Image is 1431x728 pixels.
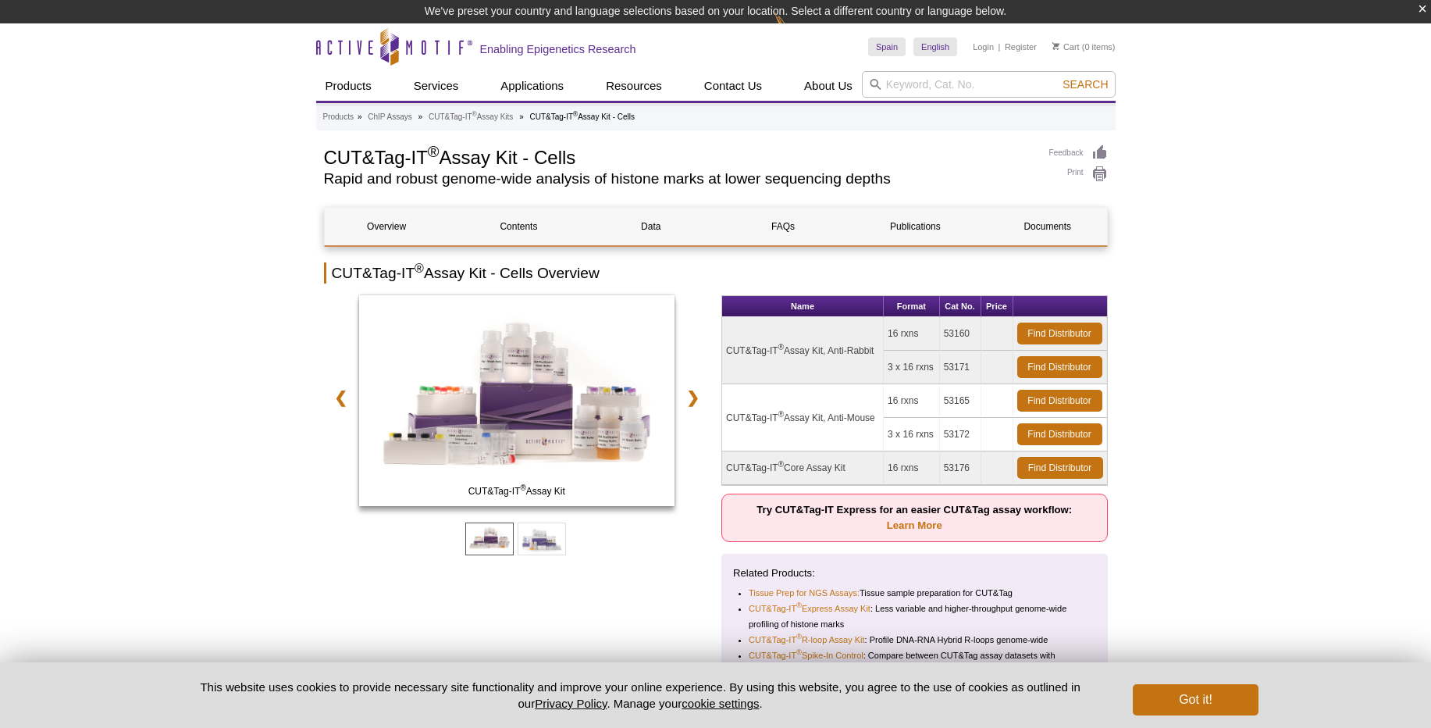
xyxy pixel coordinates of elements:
[676,380,710,416] a: ❯
[722,451,884,485] td: CUT&Tag-IT Core Assay Kit
[415,262,424,275] sup: ®
[796,649,802,657] sup: ®
[774,12,816,48] img: Change Here
[868,37,906,56] a: Spain
[749,585,1083,601] li: Tissue sample preparation for CUT&Tag
[795,71,862,101] a: About Us
[358,112,362,121] li: »
[749,585,860,601] a: Tissue Prep for NGS Assays:
[796,602,802,610] sup: ®
[884,296,940,317] th: Format
[368,110,412,124] a: ChIP Assays
[1017,457,1103,479] a: Find Distributor
[472,110,477,118] sup: ®
[749,601,870,616] a: CUT&Tag-IT®Express Assay Kit
[173,679,1108,712] p: This website uses cookies to provide necessary site functionality and improve your online experie...
[529,112,635,121] li: CUT&Tag-IT Assay Kit - Cells
[695,71,771,101] a: Contact Us
[884,418,940,451] td: 3 x 16 rxns
[749,632,1083,648] li: : Profile DNA-RNA Hybrid R-loops genome-wide
[1017,356,1102,378] a: Find Distributor
[316,71,381,101] a: Products
[1049,145,1108,162] a: Feedback
[749,601,1083,632] li: : Less variable and higher-throughput genome-wide profiling of histone marks
[429,110,513,124] a: CUT&Tag-IT®Assay Kits
[940,296,981,317] th: Cat No.
[913,37,957,56] a: English
[491,71,573,101] a: Applications
[749,648,1083,679] li: : Compare between CUT&Tag assay datasets with confidence
[519,112,524,121] li: »
[359,295,675,511] a: CUT&Tag-IT Assay Kit
[362,484,671,499] span: CUT&Tag-IT Assay Kit
[722,384,884,451] td: CUT&Tag-IT Assay Kit, Anti-Mouse
[940,418,981,451] td: 53172
[359,295,675,506] img: CUT&Tag-IT Assay Kit
[722,317,884,384] td: CUT&Tag-IT Assay Kit, Anti-Rabbit
[1052,37,1116,56] li: (0 items)
[884,384,940,418] td: 16 rxns
[418,112,423,121] li: »
[1052,42,1059,50] img: Your Cart
[1052,41,1080,52] a: Cart
[887,519,942,531] a: Learn More
[1049,166,1108,183] a: Print
[884,351,940,384] td: 3 x 16 rxns
[596,71,671,101] a: Resources
[480,42,636,56] h2: Enabling Epigenetics Research
[323,110,354,124] a: Products
[682,697,759,710] button: cookie settings
[884,451,940,485] td: 16 rxns
[324,380,358,416] a: ❮
[778,410,784,419] sup: ®
[722,296,884,317] th: Name
[1017,323,1102,344] a: Find Distributor
[1017,390,1102,412] a: Find Distributor
[535,697,607,710] a: Privacy Policy
[778,460,784,469] sup: ®
[1005,41,1037,52] a: Register
[325,208,449,245] a: Overview
[404,71,468,101] a: Services
[573,110,578,118] sup: ®
[520,484,525,492] sup: ®
[1063,78,1108,91] span: Search
[884,317,940,351] td: 16 rxns
[1058,77,1112,91] button: Search
[1133,684,1258,716] button: Got it!
[457,208,581,245] a: Contents
[853,208,977,245] a: Publications
[862,71,1116,98] input: Keyword, Cat. No.
[940,384,981,418] td: 53165
[778,343,784,352] sup: ®
[589,208,713,245] a: Data
[940,451,981,485] td: 53176
[998,37,1001,56] li: |
[973,41,994,52] a: Login
[721,208,845,245] a: FAQs
[324,145,1034,168] h1: CUT&Tag-IT Assay Kit - Cells
[428,143,440,160] sup: ®
[940,317,981,351] td: 53160
[1017,423,1102,445] a: Find Distributor
[749,648,863,663] a: CUT&Tag-IT®Spike-In Control
[985,208,1109,245] a: Documents
[756,504,1072,531] strong: Try CUT&Tag-IT Express for an easier CUT&Tag assay workflow:
[940,351,981,384] td: 53171
[981,296,1013,317] th: Price
[324,172,1034,186] h2: Rapid and robust genome-wide analysis of histone marks at lower sequencing depths
[796,633,802,641] sup: ®
[733,566,1096,581] p: Related Products:
[749,632,865,648] a: CUT&Tag-IT®R-loop Assay Kit
[324,262,1108,284] h2: CUT&Tag-IT Assay Kit - Cells Overview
